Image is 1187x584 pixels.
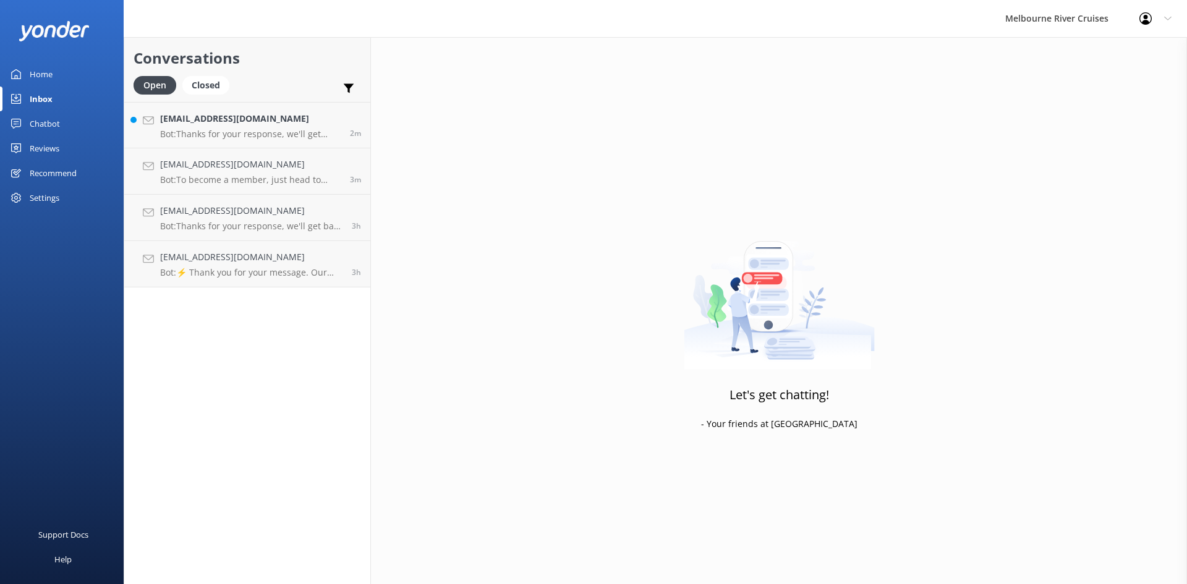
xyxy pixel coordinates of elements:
[160,158,341,171] h4: [EMAIL_ADDRESS][DOMAIN_NAME]
[684,215,875,370] img: artwork of a man stealing a conversation from at giant smartphone
[134,78,182,91] a: Open
[182,76,229,95] div: Closed
[30,136,59,161] div: Reviews
[160,112,341,125] h4: [EMAIL_ADDRESS][DOMAIN_NAME]
[124,195,370,241] a: [EMAIL_ADDRESS][DOMAIN_NAME]Bot:Thanks for your response, we'll get back to you as soon as we can...
[730,385,829,405] h3: Let's get chatting!
[19,21,90,41] img: yonder-white-logo.png
[30,111,60,136] div: Chatbot
[352,267,361,277] span: Sep 01 2025 12:42pm (UTC +10:00) Australia/Sydney
[30,185,59,210] div: Settings
[160,221,342,232] p: Bot: Thanks for your response, we'll get back to you as soon as we can during opening hours.
[134,76,176,95] div: Open
[352,221,361,231] span: Sep 01 2025 12:45pm (UTC +10:00) Australia/Sydney
[30,62,53,87] div: Home
[30,161,77,185] div: Recommend
[160,267,342,278] p: Bot: ⚡ Thank you for your message. Our office hours are Mon - Fri 9.30am - 5pm. We'll get back to...
[124,148,370,195] a: [EMAIL_ADDRESS][DOMAIN_NAME]Bot:To become a member, just head to [URL][DOMAIN_NAME] and follow th...
[160,250,342,264] h4: [EMAIL_ADDRESS][DOMAIN_NAME]
[160,174,341,185] p: Bot: To become a member, just head to [URL][DOMAIN_NAME] and follow the prompts to sign up for yo...
[350,174,361,185] span: Sep 01 2025 04:11pm (UTC +10:00) Australia/Sydney
[124,102,370,148] a: [EMAIL_ADDRESS][DOMAIN_NAME]Bot:Thanks for your response, we'll get back to you as soon as we can...
[134,46,361,70] h2: Conversations
[54,547,72,572] div: Help
[350,128,361,138] span: Sep 01 2025 04:13pm (UTC +10:00) Australia/Sydney
[124,241,370,287] a: [EMAIL_ADDRESS][DOMAIN_NAME]Bot:⚡ Thank you for your message. Our office hours are Mon - Fri 9.30...
[182,78,236,91] a: Closed
[38,522,88,547] div: Support Docs
[160,129,341,140] p: Bot: Thanks for your response, we'll get back to you as soon as we can during opening hours.
[160,204,342,218] h4: [EMAIL_ADDRESS][DOMAIN_NAME]
[30,87,53,111] div: Inbox
[701,417,857,431] p: - Your friends at [GEOGRAPHIC_DATA]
